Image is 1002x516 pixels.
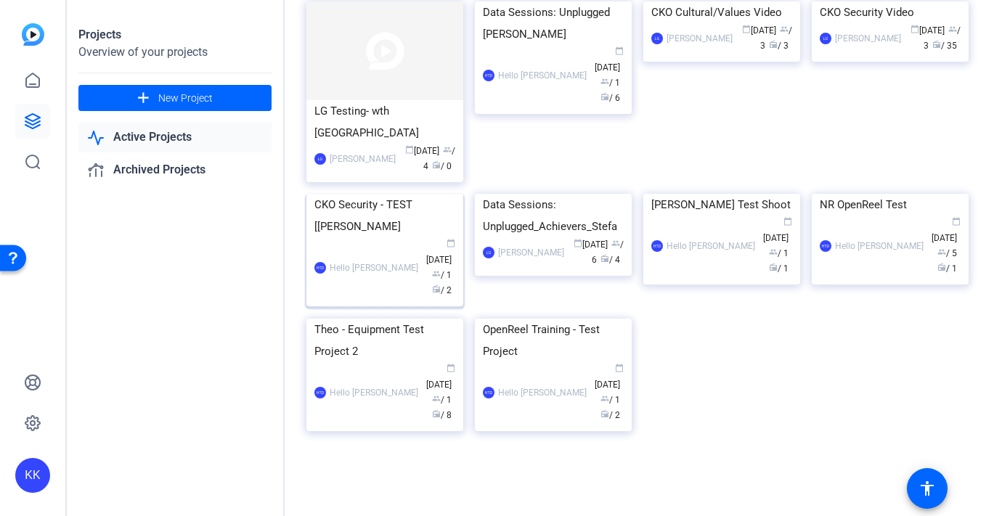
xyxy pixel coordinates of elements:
div: LG Testing- wth [GEOGRAPHIC_DATA] [314,100,455,144]
span: radio [600,92,609,101]
span: calendar_today [783,217,792,226]
div: [PERSON_NAME] Test Shoot [651,194,792,216]
span: radio [937,263,946,271]
mat-icon: add [134,89,152,107]
img: blue-gradient.svg [22,23,44,46]
span: calendar_today [615,364,624,372]
div: [PERSON_NAME] [667,31,733,46]
span: calendar_today [405,145,414,154]
span: radio [600,254,609,263]
span: [DATE] [405,146,439,156]
div: CKO Cultural/Values Video [651,1,792,23]
div: Overview of your projects [78,44,272,61]
div: CKO Security Video [820,1,961,23]
span: / 1 [432,270,452,280]
div: Data Sessions: Unplugged [PERSON_NAME] [483,1,624,45]
div: LG [651,33,663,44]
span: radio [600,409,609,418]
span: / 1 [600,395,620,405]
div: Hello [PERSON_NAME] [835,239,924,253]
div: Theo - Equipment Test Project 2 [314,319,455,362]
span: / 3 [769,41,789,51]
div: OpenReel Training - Test Project [483,319,624,362]
div: NR OpenReel Test [820,194,961,216]
span: group [432,394,441,403]
a: Archived Projects [78,155,272,185]
span: calendar_today [952,217,961,226]
span: / 2 [432,285,452,295]
span: calendar_today [447,364,455,372]
span: / 2 [600,410,620,420]
span: radio [769,263,778,271]
mat-icon: accessibility [918,480,936,497]
span: / 35 [932,41,957,51]
div: HTD [651,240,663,252]
span: radio [769,40,778,49]
span: group [769,247,778,256]
span: group [948,25,957,33]
span: radio [932,40,941,49]
div: Projects [78,26,272,44]
div: HTD [314,387,326,398]
span: group [443,145,452,154]
span: calendar_today [447,239,455,247]
span: / 3 [924,25,961,51]
div: CKO Security - TEST [[PERSON_NAME] [314,194,455,237]
span: group [780,25,789,33]
span: / 4 [423,146,455,171]
span: radio [432,409,441,418]
div: Hello [PERSON_NAME] [330,261,418,275]
span: / 1 [600,78,620,88]
div: HTD [314,262,326,274]
span: group [611,239,620,247]
div: LG [483,247,494,258]
span: calendar_today [742,25,751,33]
span: / 0 [432,161,452,171]
div: Data Sessions: Unplugged_Achievers_Stefa [483,194,624,237]
span: / 4 [600,255,620,265]
div: Hello [PERSON_NAME] [667,239,755,253]
span: / 8 [432,410,452,420]
span: / 1 [432,395,452,405]
button: New Project [78,85,272,111]
span: group [432,269,441,278]
span: / 3 [760,25,792,51]
span: [DATE] [595,364,624,390]
span: radio [432,284,441,293]
span: / 6 [600,93,620,103]
span: [DATE] [426,364,455,390]
div: LG [820,33,831,44]
span: calendar_today [615,46,624,55]
span: calendar_today [911,25,919,33]
div: HTD [820,240,831,252]
span: / 1 [769,248,789,258]
div: KK [15,458,50,493]
div: Hello [PERSON_NAME] [498,385,587,400]
span: New Project [158,91,213,106]
span: [DATE] [595,47,624,73]
div: HTD [483,387,494,398]
div: HTD [483,70,494,81]
span: / 5 [937,248,957,258]
span: group [600,394,609,403]
span: radio [432,160,441,169]
span: group [937,247,946,256]
span: / 1 [937,263,957,274]
div: Hello [PERSON_NAME] [498,68,587,83]
span: group [600,77,609,86]
div: [PERSON_NAME] [498,245,564,260]
span: [DATE] [742,25,776,36]
a: Active Projects [78,123,272,152]
div: LG [314,153,326,165]
span: / 1 [769,263,789,274]
div: Hello [PERSON_NAME] [330,385,418,400]
span: [DATE] [911,25,945,36]
span: calendar_today [574,239,582,247]
div: [PERSON_NAME] [835,31,901,46]
span: [DATE] [574,239,608,250]
div: [PERSON_NAME] [330,152,396,166]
